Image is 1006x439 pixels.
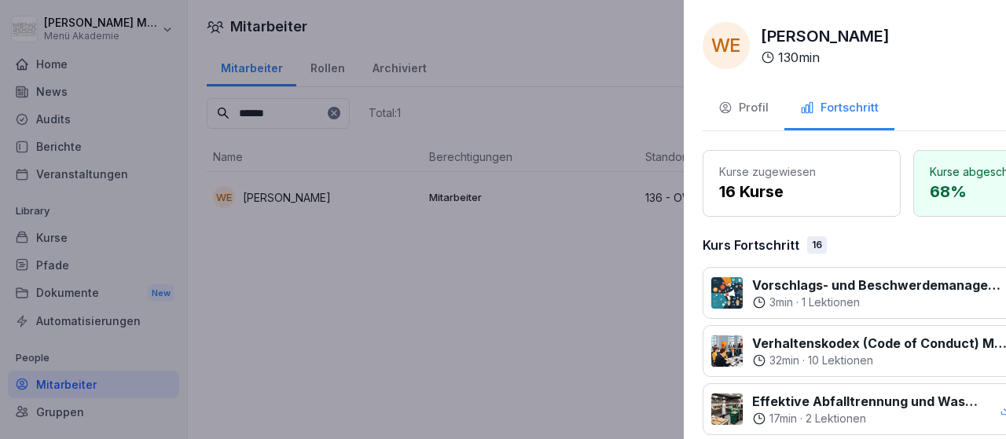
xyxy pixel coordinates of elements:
[703,22,750,69] div: WE
[719,163,884,180] p: Kurse zugewiesen
[807,236,827,254] div: 16
[800,99,879,117] div: Fortschritt
[769,411,797,426] p: 17 min
[752,411,978,426] div: ·
[769,353,799,368] p: 32 min
[769,294,793,310] p: 3 min
[802,294,860,310] p: 1 Lektionen
[806,411,866,426] p: 2 Lektionen
[703,88,784,130] button: Profil
[752,392,978,411] p: Effektive Abfalltrennung und Wastemanagement im Catering
[808,353,873,368] p: 10 Lektionen
[718,99,769,117] div: Profil
[719,180,884,203] p: 16 Kurse
[778,48,820,67] p: 130 min
[784,88,894,130] button: Fortschritt
[761,24,890,48] p: [PERSON_NAME]
[703,236,799,254] p: Kurs Fortschritt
